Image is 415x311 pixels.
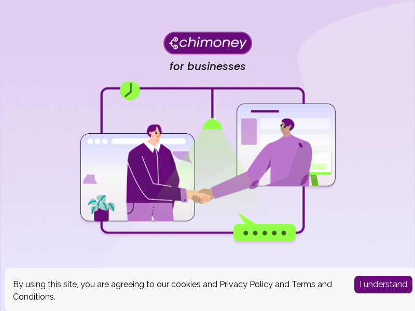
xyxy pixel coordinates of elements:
h4: for businesses [170,60,246,73]
a: Privacy Policy [219,279,273,289]
img: Chimoney for businesses [163,31,252,54]
img: for businesses [78,81,337,245]
div: By using this site, you are agreeing to our cookies and and . [13,278,339,303]
button: Accept cookies [354,276,412,293]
